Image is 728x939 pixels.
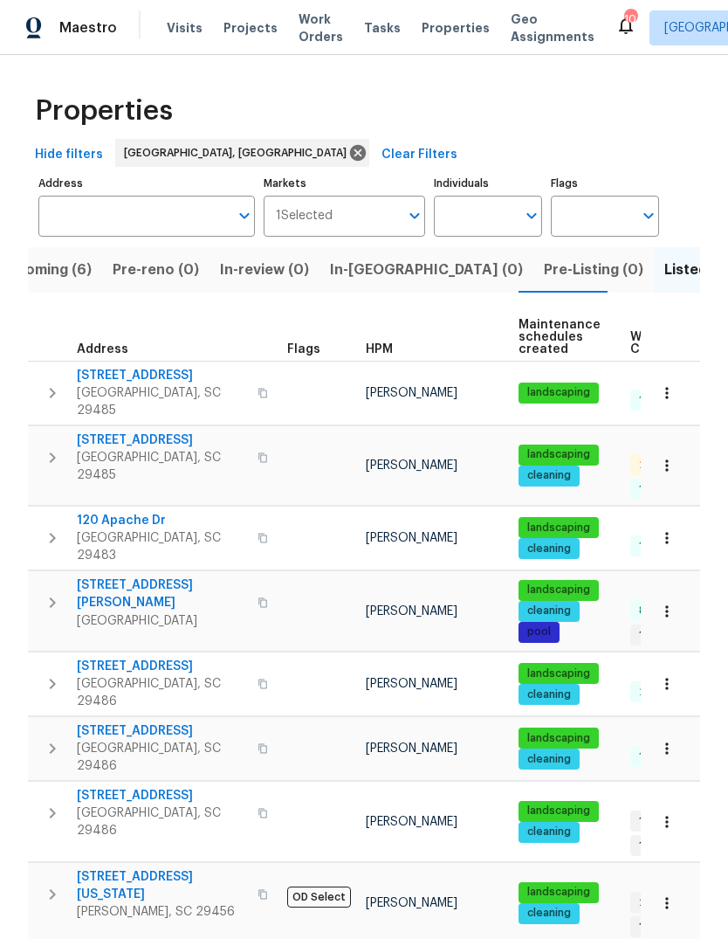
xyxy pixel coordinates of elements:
span: landscaping [520,447,597,462]
span: Visits [167,19,203,37]
span: [PERSON_NAME] [366,605,457,618]
span: 1 Selected [276,209,333,224]
span: cleaning [520,604,578,618]
span: landscaping [520,666,597,681]
span: Work Orders [299,10,343,45]
span: [GEOGRAPHIC_DATA], SC 29486 [77,675,247,710]
span: Geo Assignments [511,10,594,45]
span: Tasks [364,22,401,34]
span: 2 WIP [632,895,674,910]
span: 11 Done [632,749,684,764]
span: cleaning [520,752,578,767]
span: 1 WIP [632,814,671,829]
span: Maestro [59,19,117,37]
span: Address [77,343,128,356]
span: [PERSON_NAME] [366,742,457,755]
button: Clear Filters [374,139,464,171]
span: 15 Done [632,393,686,408]
span: Properties [35,102,173,120]
span: [GEOGRAPHIC_DATA], SC 29485 [77,449,247,484]
span: [STREET_ADDRESS] [77,787,247,804]
span: [GEOGRAPHIC_DATA], SC 29486 [77,804,247,839]
span: 1 Sent [632,839,678,853]
label: Individuals [434,178,542,189]
span: cleaning [520,906,578,921]
span: cleaning [520,825,578,839]
span: landscaping [520,885,597,900]
span: Hide filters [35,144,103,166]
label: Markets [264,178,426,189]
span: landscaping [520,731,597,746]
span: 120 Apache Dr [77,512,247,529]
span: [GEOGRAPHIC_DATA], SC 29483 [77,529,247,564]
span: In-review (0) [220,258,309,282]
button: Open [519,204,544,228]
span: Properties [422,19,490,37]
span: cleaning [520,542,578,556]
span: [STREET_ADDRESS] [77,658,247,675]
span: landscaping [520,583,597,597]
span: [PERSON_NAME] [366,816,457,828]
button: Open [636,204,661,228]
span: landscaping [520,804,597,818]
span: [STREET_ADDRESS] [77,367,247,384]
span: 2 QC [632,458,672,473]
span: pool [520,625,558,639]
span: [PERSON_NAME], SC 29456 [77,903,247,921]
span: Flags [287,343,320,356]
span: [STREET_ADDRESS][PERSON_NAME] [77,577,247,611]
span: 2 Done [632,685,683,700]
span: cleaning [520,468,578,483]
span: [PERSON_NAME] [366,897,457,909]
span: [PERSON_NAME] [366,459,457,472]
span: cleaning [520,687,578,702]
span: Pre-Listing (0) [544,258,643,282]
span: [GEOGRAPHIC_DATA], SC 29486 [77,740,247,775]
span: 1 Sent [632,920,678,935]
span: Clear Filters [381,144,457,166]
label: Flags [551,178,659,189]
span: In-[GEOGRAPHIC_DATA] (0) [330,258,523,282]
button: Open [402,204,427,228]
span: [PERSON_NAME] [366,532,457,544]
button: Hide filters [28,139,110,171]
span: HPM [366,343,393,356]
button: Open [232,204,257,228]
span: [STREET_ADDRESS] [77,722,247,740]
span: [STREET_ADDRESS] [77,432,247,449]
span: [PERSON_NAME] [366,678,457,690]
span: 8 Done [632,604,683,618]
span: [PERSON_NAME] [366,387,457,399]
div: [GEOGRAPHIC_DATA], [GEOGRAPHIC_DATA] [115,139,369,167]
span: Pre-reno (0) [113,258,199,282]
label: Address [38,178,255,189]
span: landscaping [520,521,597,535]
span: landscaping [520,385,597,400]
span: [GEOGRAPHIC_DATA], [GEOGRAPHIC_DATA] [124,144,354,162]
span: OD Select [287,887,351,908]
span: Maintenance schedules created [519,319,601,356]
span: 12 Done [632,482,687,497]
span: [STREET_ADDRESS][US_STATE] [77,868,247,903]
span: [GEOGRAPHIC_DATA] [77,612,247,630]
span: 10 Done [632,539,688,554]
span: [GEOGRAPHIC_DATA], SC 29485 [77,384,247,419]
div: 10 [624,10,636,28]
span: Projects [223,19,278,37]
